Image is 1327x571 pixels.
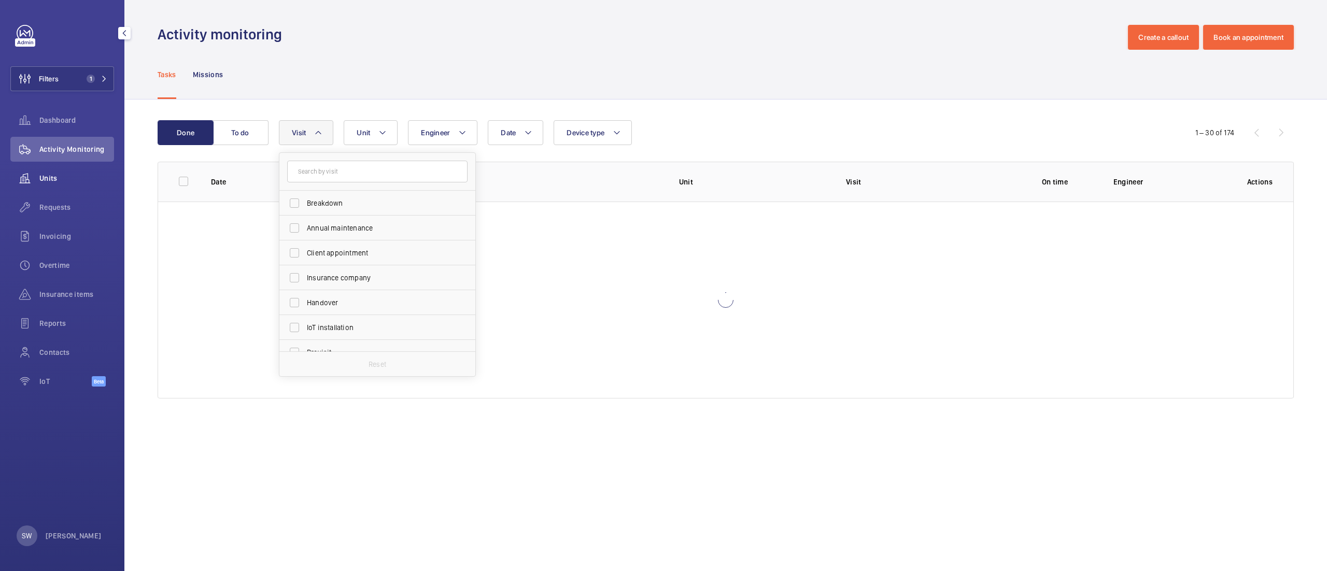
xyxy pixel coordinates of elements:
[46,531,102,541] p: [PERSON_NAME]
[292,129,306,137] span: Visit
[307,198,449,208] span: Breakdown
[344,120,398,145] button: Unit
[554,120,632,145] button: Device type
[279,120,333,145] button: Visit
[10,66,114,91] button: Filters1
[1247,177,1273,187] p: Actions
[567,129,604,137] span: Device type
[158,120,214,145] button: Done
[158,25,288,44] h1: Activity monitoring
[307,322,449,333] span: IoT installation
[307,273,449,283] span: Insurance company
[92,376,106,387] span: Beta
[307,297,449,308] span: Handover
[158,69,176,80] p: Tasks
[1113,177,1231,187] p: Engineer
[213,120,269,145] button: To do
[39,318,114,329] span: Reports
[408,120,477,145] button: Engineer
[846,177,996,187] p: Visit
[39,173,114,183] span: Units
[39,144,114,154] span: Activity Monitoring
[488,120,543,145] button: Date
[421,129,450,137] span: Engineer
[39,115,114,125] span: Dashboard
[39,202,114,212] span: Requests
[39,376,92,387] span: IoT
[307,248,449,258] span: Client appointment
[679,177,829,187] p: Unit
[1013,177,1096,187] p: On time
[1128,25,1199,50] button: Create a callout
[39,289,114,299] span: Insurance items
[1195,127,1234,138] div: 1 – 30 of 174
[501,129,516,137] span: Date
[39,74,59,84] span: Filters
[357,129,370,137] span: Unit
[211,177,328,187] p: Date
[39,347,114,358] span: Contacts
[307,223,449,233] span: Annual maintenance
[1203,25,1294,50] button: Book an appointment
[39,231,114,241] span: Invoicing
[307,347,449,358] span: Previsit
[22,531,32,541] p: SW
[193,69,223,80] p: Missions
[369,359,386,369] p: Reset
[39,260,114,270] span: Overtime
[287,161,468,182] input: Search by visit
[87,75,95,83] span: 1
[345,177,662,187] p: Address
